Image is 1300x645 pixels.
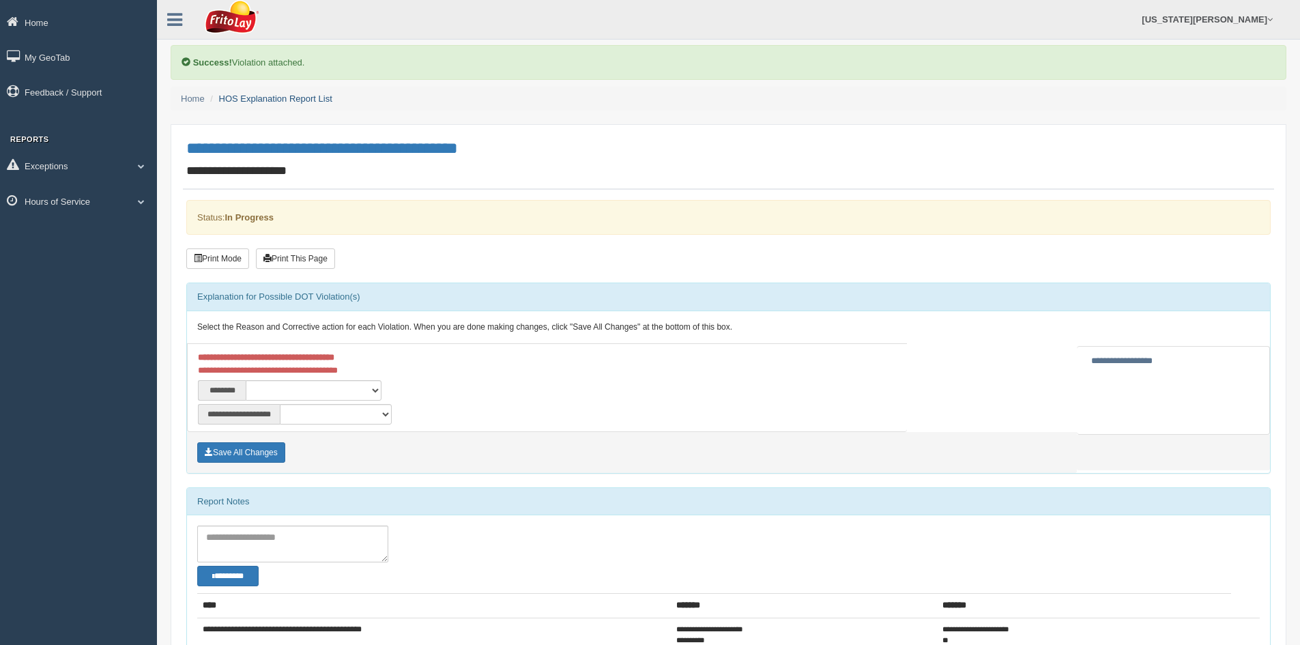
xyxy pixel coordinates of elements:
[197,566,259,586] button: Change Filter Options
[256,248,335,269] button: Print This Page
[186,248,249,269] button: Print Mode
[197,442,285,463] button: Save
[187,488,1270,515] div: Report Notes
[171,45,1286,80] div: Violation attached.
[193,57,232,68] b: Success!
[186,200,1271,235] div: Status:
[187,311,1270,344] div: Select the Reason and Corrective action for each Violation. When you are done making changes, cli...
[225,212,274,223] strong: In Progress
[219,94,332,104] a: HOS Explanation Report List
[181,94,205,104] a: Home
[187,283,1270,311] div: Explanation for Possible DOT Violation(s)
